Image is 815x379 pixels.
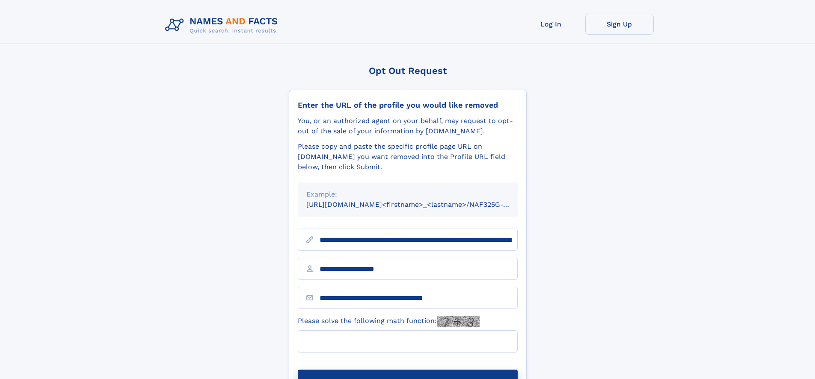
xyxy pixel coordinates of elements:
img: Logo Names and Facts [162,14,285,37]
a: Log In [517,14,585,35]
div: You, or an authorized agent on your behalf, may request to opt-out of the sale of your informatio... [298,116,518,136]
div: Please copy and paste the specific profile page URL on [DOMAIN_NAME] you want removed into the Pr... [298,141,518,172]
div: Enter the URL of the profile you would like removed [298,100,518,110]
div: Example: [306,189,509,200]
div: Opt Out Request [289,65,527,76]
small: [URL][DOMAIN_NAME]<firstname>_<lastname>/NAF325G-xxxxxxxx [306,200,534,209]
a: Sign Up [585,14,654,35]
label: Please solve the following math function: [298,316,480,327]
